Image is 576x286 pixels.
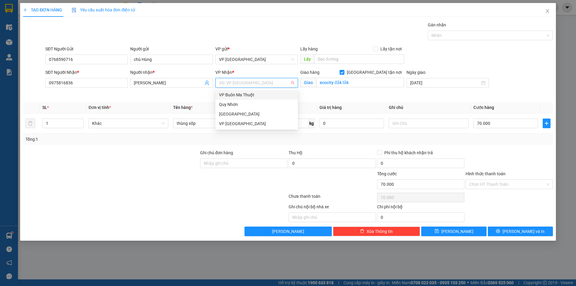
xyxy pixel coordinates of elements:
[219,101,294,108] div: Quy Nhơn
[219,120,294,127] div: VP [GEOGRAPHIC_DATA]
[488,227,553,236] button: printer[PERSON_NAME] và In
[215,90,298,100] div: VP Buôn Ma Thuột
[367,228,393,235] span: Xóa Thông tin
[215,46,298,52] div: VP gửi
[45,46,128,52] div: SĐT Người Gửi
[377,203,464,212] div: Chi phí nội bộ
[421,227,486,236] button: save[PERSON_NAME]
[200,158,287,168] input: Ghi chú đơn hàng
[289,212,376,222] input: Nhập ghi chú
[386,102,471,113] th: Ghi chú
[215,100,298,109] div: Quy Nhơn
[466,171,505,176] label: Hình thức thanh toán
[215,109,298,119] div: Nha Trang
[272,228,304,235] span: [PERSON_NAME]
[300,54,314,64] span: Lấy
[45,69,128,76] div: SĐT Người Nhận
[314,54,404,64] input: Dọc đường
[543,121,550,126] span: plus
[200,150,233,155] label: Ghi chú đơn hàng
[378,46,404,52] span: Lấy tận nơi
[288,193,376,203] div: Chưa thanh toán
[360,229,364,234] span: delete
[72,8,135,12] span: Yêu cầu xuất hóa đơn điện tử
[72,8,76,13] img: icon
[215,70,232,75] span: VP Nhận
[219,111,294,117] div: [GEOGRAPHIC_DATA]
[42,105,47,110] span: SL
[441,228,473,235] span: [PERSON_NAME]
[545,9,550,14] span: close
[435,229,439,234] span: save
[173,119,253,128] input: VD: Bàn, Ghế
[88,105,111,110] span: Đơn vị tính
[539,3,556,20] button: Close
[300,47,318,51] span: Lấy hàng
[316,78,404,87] input: Giao tận nơi
[25,119,35,128] button: delete
[215,119,298,128] div: VP Tuy Hòa
[23,8,62,12] span: TẠO ĐƠN HÀNG
[92,119,165,128] span: Khác
[205,80,209,85] span: user-add
[300,70,319,75] span: Giao hàng
[300,78,316,87] span: Giao
[130,69,213,76] div: Người nhận
[289,203,376,212] div: Ghi chú nội bộ nhà xe
[244,227,332,236] button: [PERSON_NAME]
[543,119,550,128] button: plus
[309,119,315,128] span: kg
[173,105,193,110] span: Tên hàng
[3,3,87,14] li: BB Limousine
[473,105,494,110] span: Cước hàng
[319,119,384,128] input: 0
[23,8,27,12] span: plus
[3,26,41,45] li: VP VP [GEOGRAPHIC_DATA]
[41,26,80,39] li: VP VP Buôn Ma Thuột
[333,227,420,236] button: deleteXóa Thông tin
[377,171,397,176] span: Tổng cước
[130,46,213,52] div: Người gửi
[496,229,500,234] span: printer
[389,119,469,128] input: Ghi Chú
[344,69,404,76] span: [GEOGRAPHIC_DATA] tận nơi
[25,136,222,143] div: Tổng: 1
[410,80,480,86] input: Ngày giao
[219,92,294,98] div: VP Buôn Ma Thuột
[219,55,294,64] span: VP Tuy Hòa
[502,228,544,235] span: [PERSON_NAME] và In
[382,149,435,156] span: Phí thu hộ khách nhận trả
[428,23,446,27] label: Gán nhãn
[289,150,302,155] span: Thu Hộ
[41,40,46,44] span: environment
[215,88,298,95] div: Văn phòng không hợp lệ
[406,70,425,75] label: Ngày giao
[319,105,342,110] span: Giá trị hàng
